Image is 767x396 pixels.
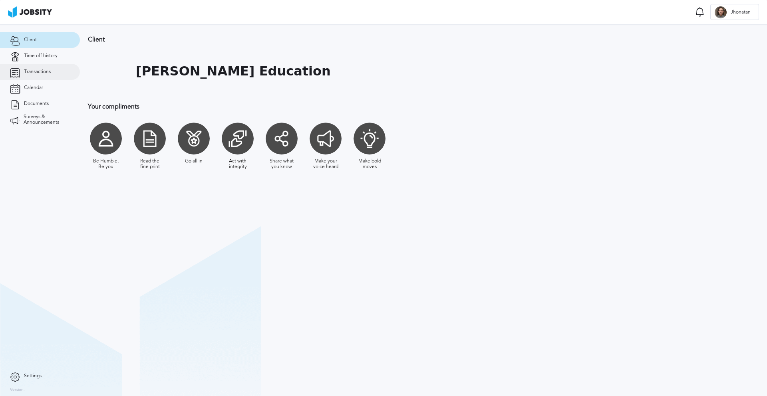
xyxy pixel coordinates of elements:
[727,10,755,15] span: Jhonatan
[24,85,43,91] span: Calendar
[24,37,37,43] span: Client
[88,103,521,110] h3: Your compliments
[312,158,340,170] div: Make your voice heard
[92,158,120,170] div: Be Humble, Be you
[24,53,58,59] span: Time off history
[710,4,759,20] button: JJhonatan
[8,6,52,18] img: ab4bad089aa723f57921c736e9817d99.png
[185,158,203,164] div: Go all in
[24,373,42,379] span: Settings
[88,36,521,43] h3: Client
[24,69,51,75] span: Transactions
[24,114,70,125] span: Surveys & Announcements
[356,158,383,170] div: Make bold moves
[136,64,331,79] h1: [PERSON_NAME] Education
[10,388,25,392] label: Version:
[24,101,49,107] span: Documents
[715,6,727,18] div: J
[136,158,164,170] div: Read the fine print
[224,158,252,170] div: Act with integrity
[268,158,296,170] div: Share what you know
